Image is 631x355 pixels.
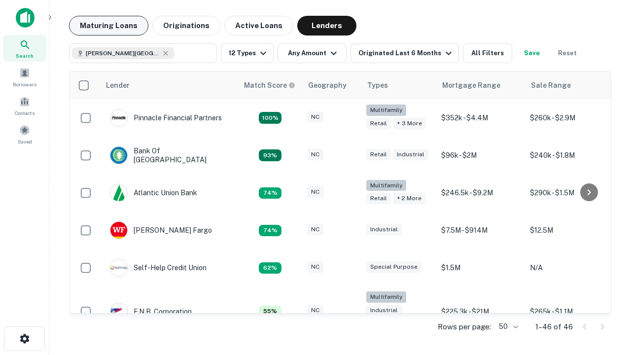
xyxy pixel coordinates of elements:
div: Special Purpose [366,261,421,273]
td: $246.5k - $9.2M [436,174,525,212]
div: NC [307,149,323,160]
td: $12.5M [525,212,614,249]
div: Originated Last 6 Months [358,47,455,59]
td: $260k - $2.9M [525,99,614,137]
div: Lender [106,79,130,91]
div: Retail [366,193,391,204]
div: Retail [366,149,391,160]
div: NC [307,305,323,316]
th: Lender [100,71,238,99]
span: Borrowers [13,80,36,88]
span: Saved [18,138,32,145]
th: Mortgage Range [436,71,525,99]
th: Types [361,71,436,99]
h6: Match Score [244,80,293,91]
th: Capitalize uses an advanced AI algorithm to match your search with the best lender. The match sco... [238,71,302,99]
div: Types [367,79,388,91]
div: NC [307,261,323,273]
div: NC [307,186,323,198]
div: F.n.b. Corporation [110,303,192,320]
iframe: Chat Widget [582,245,631,292]
div: [PERSON_NAME] Fargo [110,221,212,239]
a: Borrowers [3,64,46,90]
button: Active Loans [224,16,293,35]
th: Geography [302,71,361,99]
div: Multifamily [366,180,406,191]
div: Industrial [366,224,402,235]
img: picture [110,303,127,320]
div: + 3 more [393,118,426,129]
div: Matching Properties: 10, hasApolloMatch: undefined [259,262,281,274]
div: Retail [366,118,391,129]
p: 1–46 of 46 [535,321,573,333]
button: Lenders [297,16,356,35]
div: Matching Properties: 12, hasApolloMatch: undefined [259,187,281,199]
button: Originations [152,16,220,35]
div: Capitalize uses an advanced AI algorithm to match your search with the best lender. The match sco... [244,80,295,91]
div: 50 [495,319,520,334]
div: Bank Of [GEOGRAPHIC_DATA] [110,146,228,164]
div: Mortgage Range [442,79,500,91]
a: Contacts [3,92,46,119]
button: 12 Types [221,43,274,63]
img: capitalize-icon.png [16,8,35,28]
img: picture [110,222,127,239]
th: Sale Range [525,71,614,99]
div: Multifamily [366,291,406,303]
td: $1.5M [436,249,525,286]
div: Pinnacle Financial Partners [110,109,222,127]
td: $352k - $4.4M [436,99,525,137]
p: Rows per page: [438,321,491,333]
a: Search [3,35,46,62]
button: All Filters [463,43,512,63]
td: $96k - $2M [436,137,525,174]
td: $225.3k - $21M [436,286,525,336]
div: Matching Properties: 29, hasApolloMatch: undefined [259,112,281,124]
div: Geography [308,79,347,91]
div: Atlantic Union Bank [110,184,197,202]
td: $7.5M - $914M [436,212,525,249]
a: Saved [3,121,46,147]
button: Originated Last 6 Months [351,43,459,63]
span: [PERSON_NAME][GEOGRAPHIC_DATA], [GEOGRAPHIC_DATA] [86,49,160,58]
button: Save your search to get updates of matches that match your search criteria. [516,43,548,63]
div: Industrial [393,149,428,160]
div: Matching Properties: 15, hasApolloMatch: undefined [259,149,281,161]
td: $265k - $1.1M [525,286,614,336]
span: Contacts [15,109,35,117]
span: Search [16,52,34,60]
td: $290k - $1.5M [525,174,614,212]
div: NC [307,111,323,123]
td: $240k - $1.8M [525,137,614,174]
div: Multifamily [366,105,406,116]
div: Self-help Credit Union [110,259,207,277]
div: Sale Range [531,79,571,91]
button: Any Amount [278,43,347,63]
img: picture [110,259,127,276]
div: Matching Properties: 9, hasApolloMatch: undefined [259,306,281,318]
div: NC [307,224,323,235]
button: Reset [552,43,583,63]
div: + 2 more [393,193,425,204]
img: picture [110,147,127,164]
button: Maturing Loans [69,16,148,35]
img: picture [110,109,127,126]
div: Matching Properties: 12, hasApolloMatch: undefined [259,225,281,237]
div: Industrial [366,305,402,316]
td: N/A [525,249,614,286]
img: picture [110,184,127,201]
